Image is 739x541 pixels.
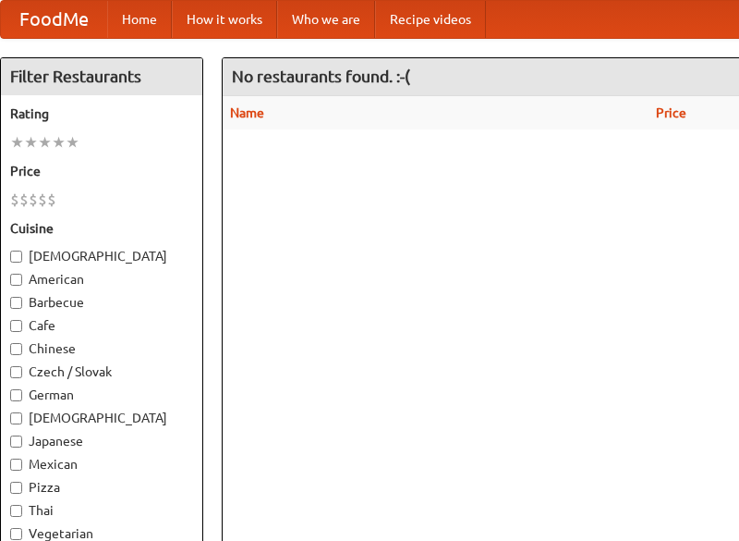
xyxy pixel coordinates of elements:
li: ★ [52,132,66,153]
input: Pizza [10,482,22,494]
input: Chinese [10,343,22,355]
a: Who we are [277,1,375,38]
input: Japanese [10,436,22,448]
input: Barbecue [10,297,22,309]
li: ★ [66,132,79,153]
a: Recipe videos [375,1,486,38]
li: $ [19,190,29,210]
input: German [10,389,22,401]
input: [DEMOGRAPHIC_DATA] [10,412,22,424]
a: Name [230,105,264,120]
input: [DEMOGRAPHIC_DATA] [10,251,22,263]
label: German [10,386,193,404]
label: Pizza [10,478,193,497]
input: Vegetarian [10,528,22,540]
li: $ [29,190,38,210]
li: $ [47,190,56,210]
label: Czech / Slovak [10,363,193,381]
ng-pluralize: No restaurants found. :-( [232,68,410,85]
label: Japanese [10,432,193,450]
a: How it works [172,1,277,38]
label: Mexican [10,455,193,473]
a: FoodMe [1,1,107,38]
li: ★ [38,132,52,153]
h4: Filter Restaurants [1,58,202,95]
a: Home [107,1,172,38]
label: American [10,270,193,289]
li: $ [38,190,47,210]
h5: Price [10,162,193,180]
h5: Cuisine [10,219,193,238]
h5: Rating [10,105,193,123]
li: ★ [10,132,24,153]
li: ★ [24,132,38,153]
input: Czech / Slovak [10,366,22,378]
label: Thai [10,501,193,520]
li: $ [10,190,19,210]
input: Thai [10,505,22,517]
label: Cafe [10,316,193,335]
label: [DEMOGRAPHIC_DATA] [10,409,193,427]
input: Cafe [10,320,22,332]
input: Mexican [10,459,22,471]
a: Price [656,105,686,120]
label: [DEMOGRAPHIC_DATA] [10,247,193,265]
label: Barbecue [10,293,193,312]
input: American [10,274,22,286]
label: Chinese [10,339,193,358]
